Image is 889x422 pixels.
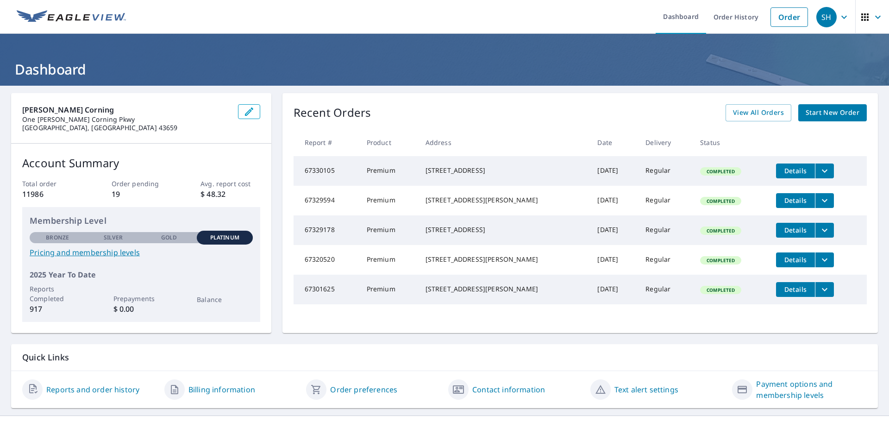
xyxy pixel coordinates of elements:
[638,129,693,156] th: Delivery
[701,227,740,234] span: Completed
[614,384,678,395] a: Text alert settings
[815,164,834,178] button: filesDropdownBtn-67330105
[701,198,740,204] span: Completed
[806,107,859,119] span: Start New Order
[776,282,815,297] button: detailsBtn-67301625
[200,189,260,200] p: $ 48.32
[782,255,809,264] span: Details
[17,10,126,24] img: EV Logo
[30,269,253,280] p: 2025 Year To Date
[816,7,837,27] div: SH
[30,303,85,315] p: 917
[22,155,260,171] p: Account Summary
[776,223,815,238] button: detailsBtn-67329178
[359,215,418,245] td: Premium
[590,129,638,156] th: Date
[693,129,769,156] th: Status
[359,186,418,215] td: Premium
[359,245,418,275] td: Premium
[638,245,693,275] td: Regular
[426,225,583,234] div: [STREET_ADDRESS]
[113,294,169,303] p: Prepayments
[733,107,784,119] span: View All Orders
[161,233,177,242] p: Gold
[776,193,815,208] button: detailsBtn-67329594
[22,179,81,189] p: Total order
[701,257,740,264] span: Completed
[418,129,590,156] th: Address
[782,196,809,205] span: Details
[30,247,253,258] a: Pricing and membership levels
[294,156,359,186] td: 67330105
[22,352,867,363] p: Quick Links
[638,186,693,215] td: Regular
[590,245,638,275] td: [DATE]
[472,384,545,395] a: Contact information
[359,129,418,156] th: Product
[197,295,252,304] p: Balance
[638,275,693,304] td: Regular
[776,252,815,267] button: detailsBtn-67320520
[294,275,359,304] td: 67301625
[701,168,740,175] span: Completed
[782,226,809,234] span: Details
[798,104,867,121] a: Start New Order
[782,285,809,294] span: Details
[294,104,371,121] p: Recent Orders
[294,186,359,215] td: 67329594
[815,252,834,267] button: filesDropdownBtn-67320520
[210,233,239,242] p: Platinum
[426,195,583,205] div: [STREET_ADDRESS][PERSON_NAME]
[590,186,638,215] td: [DATE]
[11,60,878,79] h1: Dashboard
[30,284,85,303] p: Reports Completed
[590,275,638,304] td: [DATE]
[590,215,638,245] td: [DATE]
[113,303,169,315] p: $ 0.00
[22,124,231,132] p: [GEOGRAPHIC_DATA], [GEOGRAPHIC_DATA] 43659
[638,156,693,186] td: Regular
[638,215,693,245] td: Regular
[330,384,397,395] a: Order preferences
[46,384,139,395] a: Reports and order history
[756,378,867,401] a: Payment options and membership levels
[188,384,255,395] a: Billing information
[815,193,834,208] button: filesDropdownBtn-67329594
[426,255,583,264] div: [STREET_ADDRESS][PERSON_NAME]
[22,189,81,200] p: 11986
[426,284,583,294] div: [STREET_ADDRESS][PERSON_NAME]
[294,215,359,245] td: 67329178
[701,287,740,293] span: Completed
[426,166,583,175] div: [STREET_ADDRESS]
[22,115,231,124] p: One [PERSON_NAME] Corning Pkwy
[359,156,418,186] td: Premium
[112,189,171,200] p: 19
[22,104,231,115] p: [PERSON_NAME] Corning
[782,166,809,175] span: Details
[46,233,69,242] p: Bronze
[112,179,171,189] p: Order pending
[590,156,638,186] td: [DATE]
[359,275,418,304] td: Premium
[726,104,791,121] a: View All Orders
[294,245,359,275] td: 67320520
[104,233,123,242] p: Silver
[776,164,815,178] button: detailsBtn-67330105
[294,129,359,156] th: Report #
[815,282,834,297] button: filesDropdownBtn-67301625
[770,7,808,27] a: Order
[815,223,834,238] button: filesDropdownBtn-67329178
[200,179,260,189] p: Avg. report cost
[30,214,253,227] p: Membership Level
